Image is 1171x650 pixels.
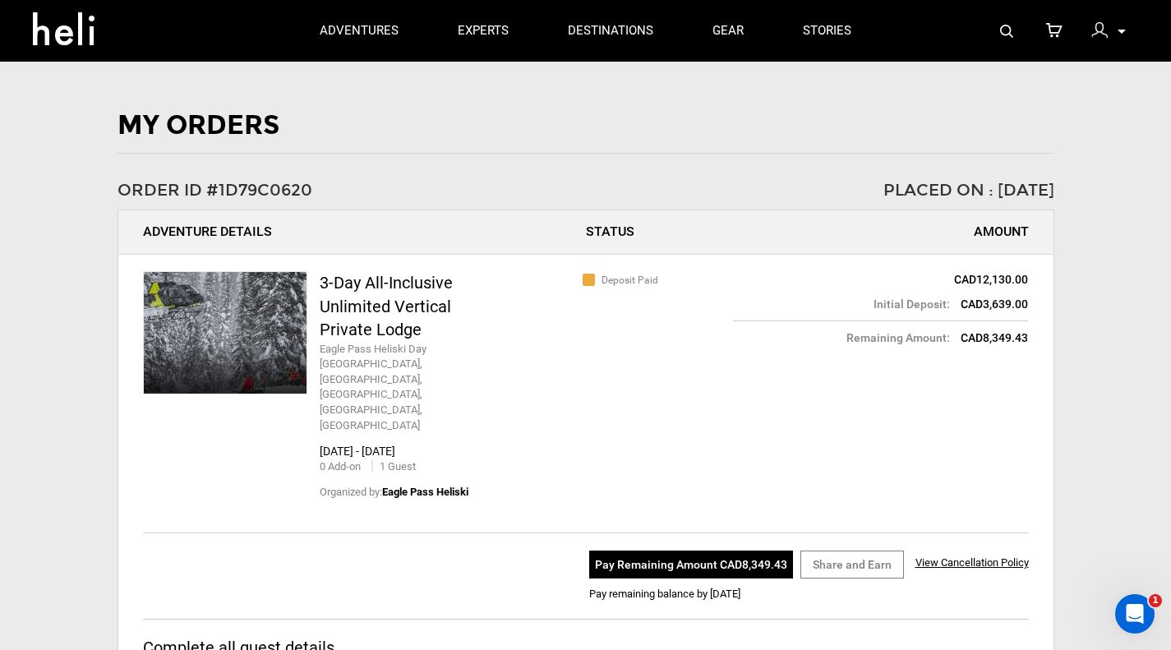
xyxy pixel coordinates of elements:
[1000,25,1013,38] img: search-bar-icon.svg
[1149,594,1162,607] span: 1
[586,223,808,242] div: Status
[382,486,468,498] span: Eagle Pass Heliski
[320,342,506,433] div: Eagle Pass Heliski Day [GEOGRAPHIC_DATA], [GEOGRAPHIC_DATA], [GEOGRAPHIC_DATA], [GEOGRAPHIC_DATA]...
[874,296,950,312] span: Initial Deposit:
[458,22,509,39] p: experts
[118,107,1054,145] div: My Orders
[320,271,506,342] div: 3-Day All-Inclusive Unlimited Vertical Private Lodge
[846,330,950,346] span: Remaining Amount:
[589,587,1029,602] div: Pay remaining balance by [DATE]
[818,223,1028,242] div: Amount
[320,459,506,500] div: Organized by:
[371,459,416,475] div: 1 Guest
[143,223,586,242] div: Adventure Details
[320,460,361,473] span: 0 Add-on
[568,22,653,39] p: destinations
[915,556,1029,569] span: View Cancellation Policy
[586,271,734,288] div: Deposit Paid
[961,331,1028,344] span: CAD8,349.43
[320,443,586,459] div: [DATE] - [DATE]
[589,551,793,579] button: Pay Remaining Amount CAD8,349.43
[320,22,399,39] p: adventures
[961,297,1028,311] span: CAD3,639.00
[954,273,1028,286] span: CAD12,130.00
[1115,594,1155,634] iframe: Intercom live chat
[118,178,586,202] div: Order ID #1D79C0620
[586,178,1054,202] div: Placed On : [DATE]
[1091,22,1108,39] img: signin-icon-3x.png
